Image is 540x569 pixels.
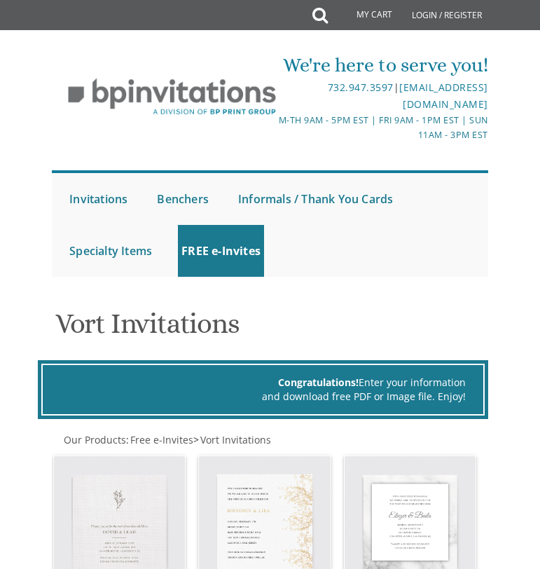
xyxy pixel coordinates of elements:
[52,68,292,126] img: BP Invitation Loft
[193,433,271,446] span: >
[130,433,193,446] span: Free e-Invites
[153,173,212,225] a: Benchers
[271,113,488,143] div: M-Th 9am - 5pm EST | Fri 9am - 1pm EST | Sun 11am - 3pm EST
[399,81,488,111] a: [EMAIL_ADDRESS][DOMAIN_NAME]
[55,308,485,350] h1: Vort Invitations
[235,173,396,225] a: Informals / Thank You Cards
[66,173,131,225] a: Invitations
[52,433,488,447] div: :
[200,433,271,446] span: Vort Invitations
[271,79,488,113] div: |
[62,433,126,446] a: Our Products
[278,376,359,389] span: Congratulations!
[60,390,466,404] div: and download free PDF or Image file. Enjoy!
[66,225,155,277] a: Specialty Items
[129,433,193,446] a: Free e-Invites
[271,51,488,79] div: We're here to serve you!
[328,81,394,94] a: 732.947.3597
[60,376,466,390] div: Enter your information
[199,433,271,446] a: Vort Invitations
[326,1,402,29] a: My Cart
[178,225,264,277] a: FREE e-Invites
